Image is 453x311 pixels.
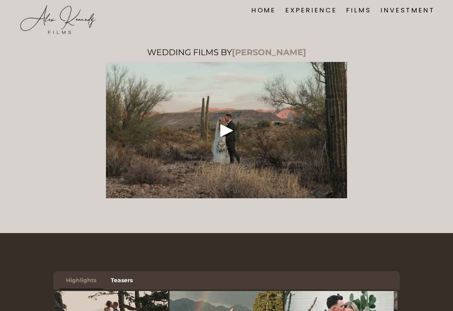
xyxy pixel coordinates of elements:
[232,47,306,57] strong: [PERSON_NAME]
[18,4,98,17] a: Alex Kennedy Films
[217,121,236,140] div: Play
[60,271,103,289] a: Highlights
[251,5,276,16] a: HOME
[381,5,435,16] a: INVESTMENT
[104,271,139,289] a: Teasers
[285,5,337,16] a: EXPERIENCE
[106,47,347,58] p: WEDDING FILMS BY
[18,4,98,36] img: Alex Kennedy Films
[346,5,371,16] a: FILMS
